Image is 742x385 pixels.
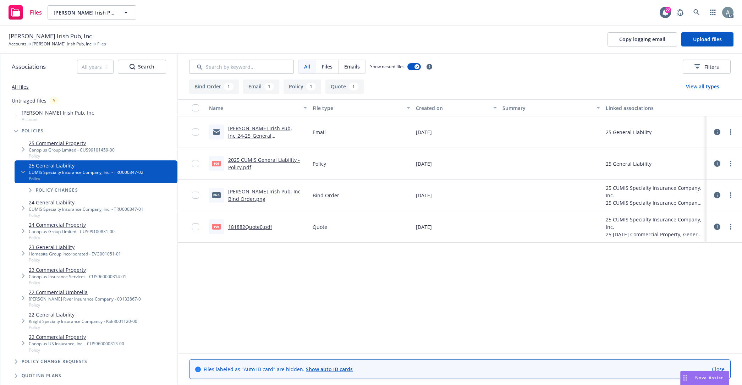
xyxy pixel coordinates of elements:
button: Nova Assist [680,371,729,385]
button: SearchSearch [118,60,166,74]
span: Policy [29,280,126,286]
a: Files [6,2,45,22]
div: 1 [264,83,274,90]
span: [DATE] [416,223,432,231]
a: 23 Commercial Property [29,266,126,274]
div: 25 CUMIS Specialty Insurance Company, Inc., CUMIS Specialty Insurance Company, Inc. - CUMIS Speci... [606,199,704,207]
button: Upload files [681,32,733,46]
div: CUMIS Specialty Insurance Company, Inc. - TRU000347-02 [29,169,143,175]
div: 25 General Liability [606,160,652,167]
div: 5 [49,97,59,105]
span: Emails [344,63,360,70]
a: more [726,159,735,168]
span: [PERSON_NAME] Irish Pub, Inc [54,9,115,16]
span: Associations [12,62,46,71]
span: Policies [22,129,44,133]
div: Drag to move [681,371,689,385]
span: Quote [313,223,327,231]
button: Copy logging email [608,32,677,46]
span: Files [30,10,42,15]
a: more [726,191,735,199]
div: 25 CUMIS Specialty Insurance Company, Inc. [606,184,704,199]
a: 22 General Liability [29,311,137,318]
div: Linked associations [606,104,704,112]
span: Show nested files [370,64,405,70]
a: All files [12,83,29,90]
button: Filters [683,60,731,74]
a: Search [689,5,704,20]
a: 24 Commercial Property [29,221,115,229]
div: Canopius US Insurance, Inc. - CUS960000313-00 [29,341,124,347]
input: Toggle Row Selected [192,160,199,167]
span: Copy logging email [619,36,665,43]
div: CUMIS Specialty Insurance Company, Inc. - TRU000347-01 [29,206,143,212]
a: [PERSON_NAME] Irish Pub, Inc [32,41,92,47]
button: Name [206,99,310,116]
div: Canopius Insurance Services - CUS960000314-01 [29,274,126,280]
button: Linked associations [603,99,707,116]
svg: Search [130,64,135,70]
span: Account [22,116,94,122]
div: Summary [502,104,593,112]
span: pdf [212,224,221,229]
span: [PERSON_NAME] Irish Pub, Inc [9,32,92,41]
span: Nova Assist [695,375,723,381]
span: [DATE] [416,128,432,136]
span: Policy [313,160,326,167]
div: [PERSON_NAME] River Insurance Company - 00133867-0 [29,296,141,302]
div: 25 General Liability [606,128,652,136]
button: Email [243,79,279,94]
input: Toggle Row Selected [192,128,199,136]
div: File type [313,104,403,112]
span: Email [313,128,326,136]
div: Canopius Group Limited - CUS99101459-00 [29,147,115,153]
button: File type [310,99,413,116]
button: Summary [500,99,603,116]
img: photo [722,7,733,18]
a: [PERSON_NAME] Irish Pub, Inc Bind Order.png [228,188,301,202]
span: Policy change requests [22,359,87,364]
span: Policy [29,257,121,263]
span: All [304,63,310,70]
a: Accounts [9,41,27,47]
div: 1 [349,83,358,90]
div: Knight Specialty Insurance Compancy - KSER001120-00 [29,318,137,324]
div: Homesite Group Incorporated - EVG001051-01 [29,251,121,257]
span: Filters [694,63,719,71]
span: png [212,192,221,198]
a: 22 Commercial Property [29,333,124,341]
a: 25 Commercial Property [29,139,115,147]
span: [DATE] [416,160,432,167]
a: 2025 CUMIS General Liability - Policy.pdf [228,156,300,171]
span: Files labeled as "Auto ID card" are hidden. [204,365,353,373]
span: Policy [29,212,143,218]
button: [PERSON_NAME] Irish Pub, Inc [48,5,136,20]
a: Report a Bug [673,5,687,20]
span: [DATE] [416,192,432,199]
button: Created on [413,99,499,116]
button: View all types [675,79,731,94]
input: Toggle Row Selected [192,223,199,230]
a: more [726,222,735,231]
span: Policy [29,302,141,308]
span: [PERSON_NAME] Irish Pub, Inc [22,109,94,116]
div: 25 [DATE] Commercial Property, General Liability Renewal [606,231,704,238]
button: Bind Order [189,79,239,94]
a: Switch app [706,5,720,20]
div: 1 [306,83,316,90]
span: Policy [29,347,124,353]
a: Untriaged files [12,97,46,104]
div: Search [130,60,154,73]
a: 24 General Liability [29,199,143,206]
div: 1 [224,83,233,90]
a: 22 Commercial Umbrella [29,288,141,296]
a: 181882Quote0.pdf [228,224,272,230]
a: Close [712,365,725,373]
span: Quoting plans [22,374,62,378]
a: Show auto ID cards [306,366,353,373]
span: Policy changes [36,188,78,192]
button: Quote [325,79,364,94]
span: Filters [704,63,719,71]
span: Policy [29,324,137,330]
span: pdf [212,161,221,166]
